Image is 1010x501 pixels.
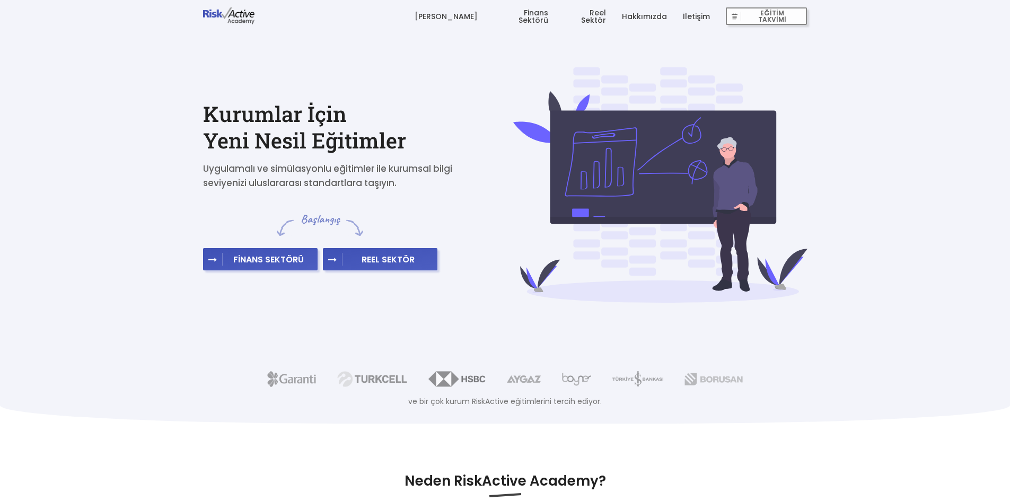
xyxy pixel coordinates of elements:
[507,371,540,387] img: aygaz.png
[622,1,667,32] a: Hakkımızda
[415,1,478,32] a: [PERSON_NAME]
[203,162,468,190] p: Uygulamalı ve simülasyonlu eğitimler ile kurumsal bilgi seviyenizi uluslararası standartlara taşı...
[300,212,340,227] span: Başlangıç
[564,1,606,32] a: Reel Sektör
[494,1,548,32] a: Finans Sektörü
[337,371,407,387] img: turkcell.png
[203,101,497,154] h2: Kurumlar İçin Yeni Nesil Eğitimler
[726,1,807,32] a: EĞİTİM TAKVİMİ
[683,1,710,32] a: İletişim
[612,371,663,387] img: isbank.png
[203,254,318,265] a: FİNANS SEKTÖRÜ
[203,471,807,496] h3: Neden RiskActive Academy?
[342,254,434,265] span: REEL SEKTÖR
[562,371,592,387] img: boyner.png
[684,371,743,387] img: borusan.png
[203,248,318,270] button: FİNANS SEKTÖRÜ
[726,7,807,25] button: EĞİTİM TAKVİMİ
[513,67,807,303] img: cover-bg-4f0afb8b8e761f0a12b4d1d22ae825fe.svg
[323,248,437,270] button: REEL SEKTÖR
[24,395,986,407] p: ve bir çok kurum RiskActive eğitimlerini tercih ediyor.
[428,371,486,387] img: hsbc.png
[223,254,314,265] span: FİNANS SEKTÖRÜ
[741,9,803,24] span: EĞİTİM TAKVİMİ
[323,254,437,265] a: REEL SEKTÖR
[203,7,255,24] img: logo-dark.png
[267,371,316,387] img: garanti.png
